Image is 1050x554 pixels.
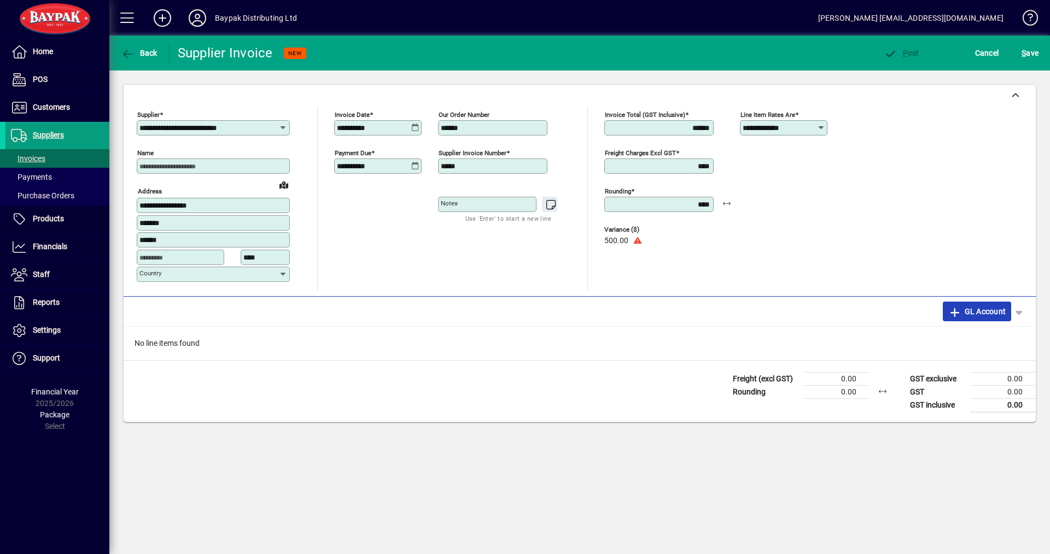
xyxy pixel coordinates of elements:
[40,410,69,419] span: Package
[727,372,804,385] td: Freight (excl GST)
[180,8,215,28] button: Profile
[948,303,1006,320] span: GL Account
[804,372,870,385] td: 0.00
[121,49,157,57] span: Back
[118,43,160,63] button: Back
[335,149,371,157] mat-label: Payment due
[441,199,458,207] mat-label: Notes
[903,49,908,57] span: P
[943,302,1011,321] button: GL Account
[33,47,53,56] span: Home
[5,168,109,186] a: Payments
[288,50,302,57] span: NEW
[972,43,1002,63] button: Cancel
[5,345,109,372] a: Support
[1014,2,1036,38] a: Knowledge Base
[33,270,50,279] span: Staff
[804,385,870,398] td: 0.00
[5,38,109,66] a: Home
[5,289,109,316] a: Reports
[137,111,160,119] mat-label: Supplier
[905,372,970,385] td: GST exclusive
[605,111,685,119] mat-label: Invoice Total (GST inclusive)
[215,9,297,27] div: Baypak Distributing Ltd
[5,317,109,344] a: Settings
[11,191,74,200] span: Purchase Orders
[727,385,804,398] td: Rounding
[33,214,64,223] span: Products
[5,186,109,205] a: Purchase Orders
[33,326,61,334] span: Settings
[604,237,628,245] span: 500.00
[1022,44,1039,62] span: ave
[5,261,109,288] a: Staff
[465,212,551,225] mat-hint: Use 'Enter' to start a new line
[5,94,109,121] a: Customers
[5,149,109,168] a: Invoices
[33,298,60,307] span: Reports
[605,187,631,195] mat-label: Rounding
[275,176,293,193] a: View on map
[137,149,154,157] mat-label: Name
[439,111,489,119] mat-label: Our order number
[33,103,70,111] span: Customers
[109,43,170,63] app-page-header-button: Back
[5,66,109,93] a: POS
[178,44,273,62] div: Supplier Invoice
[5,205,109,233] a: Products
[11,154,45,163] span: Invoices
[905,398,970,412] td: GST inclusive
[33,353,60,362] span: Support
[11,173,52,181] span: Payments
[905,385,970,398] td: GST
[970,372,1036,385] td: 0.00
[740,111,795,119] mat-label: Line item rates are
[335,111,370,119] mat-label: Invoice date
[145,8,180,28] button: Add
[1022,49,1026,57] span: S
[605,149,676,157] mat-label: Freight charges excl GST
[5,233,109,261] a: Financials
[970,398,1036,412] td: 0.00
[818,9,1004,27] div: [PERSON_NAME] [EMAIL_ADDRESS][DOMAIN_NAME]
[33,131,64,139] span: Suppliers
[975,44,999,62] span: Cancel
[124,327,1036,360] div: No line items found
[884,49,919,57] span: ost
[33,75,48,84] span: POS
[881,43,922,63] button: Post
[604,226,670,233] span: Variance ($)
[1019,43,1041,63] button: Save
[33,242,67,251] span: Financials
[31,387,79,396] span: Financial Year
[439,149,506,157] mat-label: Supplier invoice number
[139,269,161,277] mat-label: Country
[970,385,1036,398] td: 0.00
